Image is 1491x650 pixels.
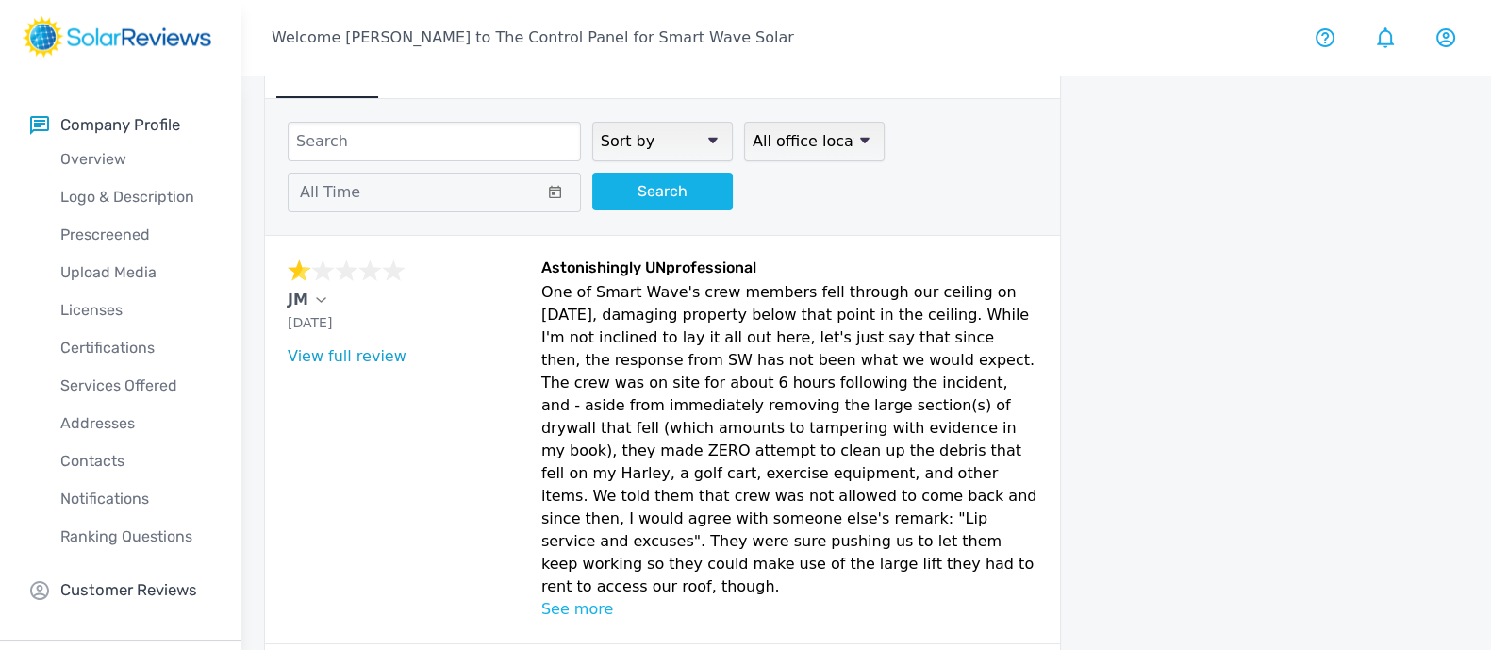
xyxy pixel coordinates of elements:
a: Notifications [30,480,241,518]
a: Prescreened [30,216,241,254]
a: Addresses [30,405,241,442]
p: Certifications [30,337,241,359]
p: Welcome [PERSON_NAME] to The Control Panel for Smart Wave Solar [272,26,794,49]
p: Customer Reviews [60,578,197,602]
button: Search [592,173,733,210]
h6: Astonishingly UNprofessional [541,258,1037,281]
p: Ranking Questions [30,525,241,548]
span: All Time [300,183,360,201]
span: [DATE] [288,315,332,330]
p: Contacts [30,450,241,473]
p: Addresses [30,412,241,435]
input: Search [288,122,581,161]
p: Overview [30,148,241,171]
p: Prescreened [30,224,241,246]
p: One of Smart Wave's crew members fell through our ceiling on [DATE], damaging property below that... [541,281,1037,598]
a: Certifications [30,329,241,367]
a: Ranking Questions [30,518,241,556]
p: JM [288,289,308,311]
p: See more [541,598,1037,621]
a: Overview [30,141,241,178]
p: Upload Media [30,261,241,284]
a: Licenses [30,292,241,329]
p: Logo & Description [30,186,241,208]
a: Services Offered [30,367,241,405]
p: Company Profile [60,113,180,137]
p: Services Offered [30,375,241,397]
a: Logo & Description [30,178,241,216]
a: Upload Media [30,254,241,292]
p: Licenses [30,299,241,322]
a: View full review [288,347,406,365]
p: Notifications [30,488,241,510]
a: Contacts [30,442,241,480]
button: All Time [288,173,581,212]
